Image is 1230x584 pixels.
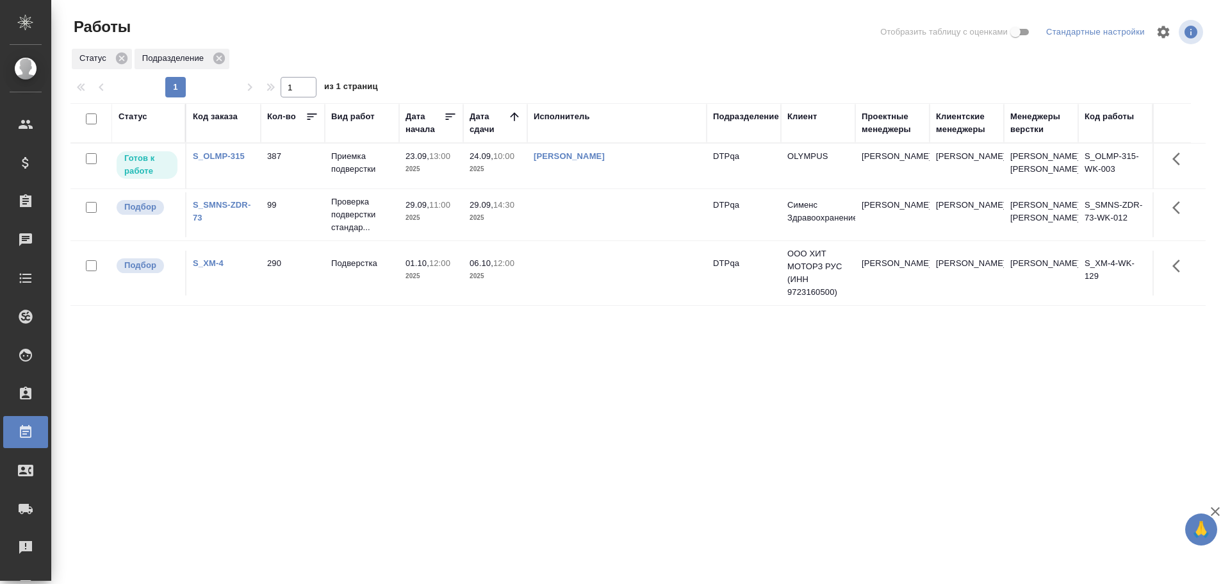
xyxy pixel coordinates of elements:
[119,110,147,123] div: Статус
[193,200,250,222] a: S_SMNS-ZDR-73
[115,199,179,216] div: Можно подбирать исполнителей
[707,144,781,188] td: DTPqa
[930,251,1004,296] td: [PERSON_NAME]
[406,258,429,268] p: 01.10,
[406,110,444,136] div: Дата начала
[707,251,781,296] td: DTPqa
[331,257,393,270] p: Подверстка
[142,52,208,65] p: Подразделение
[470,151,493,161] p: 24.09,
[787,110,817,123] div: Клиент
[261,144,325,188] td: 387
[406,270,457,283] p: 2025
[855,251,930,296] td: [PERSON_NAME]
[493,258,514,268] p: 12:00
[470,270,521,283] p: 2025
[331,150,393,176] p: Приемка подверстки
[470,110,508,136] div: Дата сдачи
[1010,257,1072,270] p: [PERSON_NAME]
[880,26,1008,38] span: Отобразить таблицу с оценками
[855,192,930,237] td: [PERSON_NAME]
[1185,513,1217,546] button: 🙏
[1165,144,1195,174] button: Здесь прячутся важные кнопки
[787,247,849,299] p: ООО ХИТ МОТОРЗ РУС (ИНН 9723160500)
[267,110,296,123] div: Кол-во
[135,49,229,69] div: Подразделение
[1190,516,1212,543] span: 🙏
[1078,144,1152,188] td: S_OLMP-315-WK-003
[713,110,779,123] div: Подразделение
[470,200,493,210] p: 29.09,
[331,196,393,234] p: Проверка подверстки стандар...
[470,163,521,176] p: 2025
[862,110,923,136] div: Проектные менеджеры
[930,192,1004,237] td: [PERSON_NAME]
[1148,17,1179,47] span: Настроить таблицу
[70,17,131,37] span: Работы
[1165,251,1195,281] button: Здесь прячутся важные кнопки
[124,152,170,178] p: Готов к работе
[406,163,457,176] p: 2025
[855,144,930,188] td: [PERSON_NAME]
[1179,20,1206,44] span: Посмотреть информацию
[429,258,450,268] p: 12:00
[406,151,429,161] p: 23.09,
[406,200,429,210] p: 29.09,
[72,49,132,69] div: Статус
[193,110,238,123] div: Код заказа
[193,151,245,161] a: S_OLMP-315
[324,79,378,97] span: из 1 страниц
[1010,110,1072,136] div: Менеджеры верстки
[1078,192,1152,237] td: S_SMNS-ZDR-73-WK-012
[115,150,179,180] div: Исполнитель может приступить к работе
[470,258,493,268] p: 06.10,
[115,257,179,274] div: Можно подбирать исполнителей
[261,192,325,237] td: 99
[193,258,224,268] a: S_XM-4
[429,151,450,161] p: 13:00
[787,199,849,224] p: Сименс Здравоохранение
[79,52,111,65] p: Статус
[787,150,849,163] p: OLYMPUS
[331,110,375,123] div: Вид работ
[124,201,156,213] p: Подбор
[429,200,450,210] p: 11:00
[261,251,325,296] td: 290
[936,110,997,136] div: Клиентские менеджеры
[707,192,781,237] td: DTPqa
[470,212,521,224] p: 2025
[1043,22,1148,42] div: split button
[930,144,1004,188] td: [PERSON_NAME]
[1165,192,1195,223] button: Здесь прячутся важные кнопки
[124,259,156,272] p: Подбор
[1085,110,1134,123] div: Код работы
[406,212,457,224] p: 2025
[534,110,590,123] div: Исполнитель
[1010,150,1072,176] p: [PERSON_NAME], [PERSON_NAME]
[534,151,605,161] a: [PERSON_NAME]
[1010,199,1072,224] p: [PERSON_NAME], [PERSON_NAME]
[493,151,514,161] p: 10:00
[493,200,514,210] p: 14:30
[1078,251,1152,296] td: S_XM-4-WK-129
